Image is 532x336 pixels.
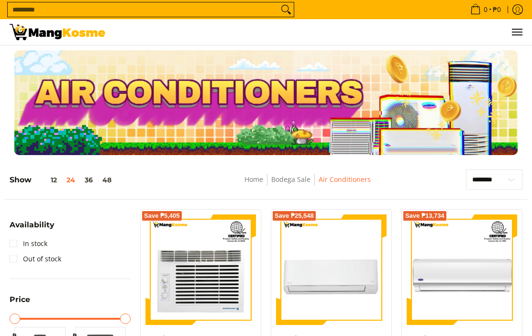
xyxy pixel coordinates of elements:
[319,175,371,184] a: Air Conditioners
[62,176,80,184] button: 24
[32,176,62,184] button: 12
[10,296,30,303] span: Price
[10,221,54,236] summary: Open
[467,4,504,15] span: •
[144,213,180,219] span: Save ₱5,405
[145,214,256,325] img: Kelvinator 0.75 HP Deluxe Eco, Window-Type Air Conditioner (Class A)
[187,174,429,195] nav: Breadcrumbs
[271,175,310,184] a: Bodega Sale
[405,213,444,219] span: Save ₱13,734
[98,176,116,184] button: 48
[10,24,105,40] img: Bodega Sale Aircon l Mang Kosme: Home Appliances Warehouse Sale
[10,236,47,251] a: In stock
[276,214,387,325] img: Toshiba 2 HP New Model Split-Type Inverter Air Conditioner (Class A)
[10,251,61,267] a: Out of stock
[275,213,314,219] span: Save ₱25,548
[10,221,54,229] span: Availability
[511,19,522,45] button: Menu
[10,296,30,311] summary: Open
[115,19,522,45] ul: Customer Navigation
[491,6,502,13] span: ₱0
[115,19,522,45] nav: Main Menu
[244,175,263,184] a: Home
[10,175,116,185] h5: Show
[482,6,489,13] span: 0
[407,214,517,325] img: Carrier 1.0 HP Optima 3 R32 Split-Type Non-Inverter Air Conditioner (Class A)
[278,2,294,17] button: Search
[80,176,98,184] button: 36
